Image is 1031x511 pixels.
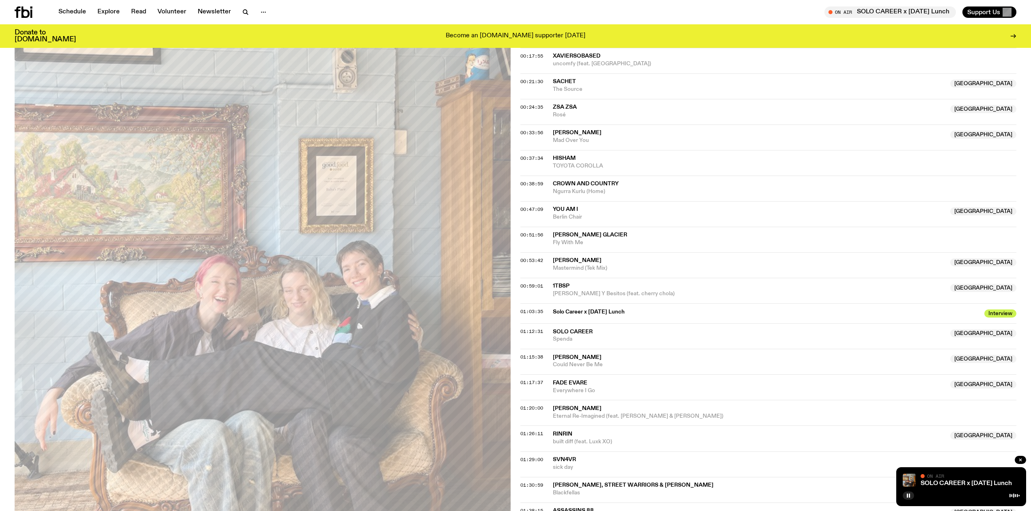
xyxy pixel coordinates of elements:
a: SOLO CAREER x [DATE] Lunch [921,480,1012,487]
span: Blackfellas [553,489,945,497]
span: Support Us [967,9,1000,16]
span: 00:24:35 [520,104,543,110]
span: sick day [553,464,1016,471]
span: Could Never Be Me [553,361,945,369]
span: 00:53:42 [520,257,543,264]
span: Mad Over You [553,137,945,144]
span: RinRin [553,431,572,437]
a: Newsletter [193,6,236,18]
a: Schedule [54,6,91,18]
span: 00:51:56 [520,232,543,238]
button: Support Us [962,6,1016,18]
span: 00:47:09 [520,206,543,213]
span: Hisham [553,155,576,161]
span: [GEOGRAPHIC_DATA] [950,258,1016,266]
span: 01:03:35 [520,308,543,315]
span: [PERSON_NAME], Street Warriors & [PERSON_NAME] [553,482,714,488]
span: [GEOGRAPHIC_DATA] [950,432,1016,440]
span: built diff (feat. Luxk XO) [553,438,945,446]
span: uncomfy (feat. [GEOGRAPHIC_DATA]) [553,60,1016,68]
p: Become an [DOMAIN_NAME] supporter [DATE] [446,32,585,40]
span: [PERSON_NAME] [553,406,602,411]
span: [GEOGRAPHIC_DATA] [950,355,1016,363]
span: [GEOGRAPHIC_DATA] [950,207,1016,215]
span: 01:20:00 [520,405,543,411]
span: [GEOGRAPHIC_DATA] [950,284,1016,292]
span: Mastermind (Tek Mix) [553,264,945,272]
span: On Air [927,473,944,479]
span: Solo Career [553,329,593,335]
span: 01:17:37 [520,379,543,386]
span: [GEOGRAPHIC_DATA] [950,329,1016,337]
span: 00:37:34 [520,155,543,161]
span: Rosé [553,111,945,119]
span: [PERSON_NAME] [553,354,602,360]
span: 01:12:31 [520,328,543,335]
a: Read [126,6,151,18]
span: 01:15:38 [520,354,543,360]
span: Fade Evare [553,380,587,386]
span: svn4vr [553,457,576,462]
span: [PERSON_NAME] Glacier [553,232,627,238]
span: TOYOTA COROLLA [553,162,1016,170]
span: Sachet [553,79,576,84]
span: Berlin Chair [553,213,945,221]
span: Everywhere I Go [553,387,945,395]
span: [GEOGRAPHIC_DATA] [950,380,1016,389]
button: On AirSOLO CAREER x [DATE] Lunch [824,6,956,18]
span: Fly With Me [553,239,1016,247]
span: 00:21:30 [520,78,543,85]
span: Interview [984,309,1016,318]
span: 00:38:59 [520,180,543,187]
span: [PERSON_NAME] [553,258,602,263]
h3: Donate to [DOMAIN_NAME] [15,29,76,43]
span: Spenda [553,335,945,343]
a: Volunteer [153,6,191,18]
span: [GEOGRAPHIC_DATA] [950,105,1016,113]
span: 00:17:55 [520,53,543,59]
span: [PERSON_NAME] [553,130,602,135]
span: 01:30:59 [520,482,543,488]
span: ZSA ZSA [553,104,577,110]
span: Eternal Re-Imagined (feat. [PERSON_NAME] & [PERSON_NAME]) [553,412,1016,420]
span: [PERSON_NAME] Y Besitos (feat. cherry chola) [553,290,945,298]
span: 01:29:00 [520,456,543,463]
span: You Am I [553,206,578,212]
a: Explore [93,6,125,18]
span: Crown and Country [553,181,619,187]
span: Ngurra Kurlu (Home) [553,188,1016,195]
span: 00:59:01 [520,283,543,289]
span: 00:33:56 [520,129,543,136]
span: 1tbsp [553,283,569,289]
span: [GEOGRAPHIC_DATA] [950,79,1016,88]
span: xaviersobased [553,53,600,59]
img: solo career 4 slc [903,474,916,487]
span: Solo Career x [DATE] Lunch [553,308,979,316]
span: 01:26:11 [520,430,543,437]
span: The Source [553,86,945,93]
span: [GEOGRAPHIC_DATA] [950,131,1016,139]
